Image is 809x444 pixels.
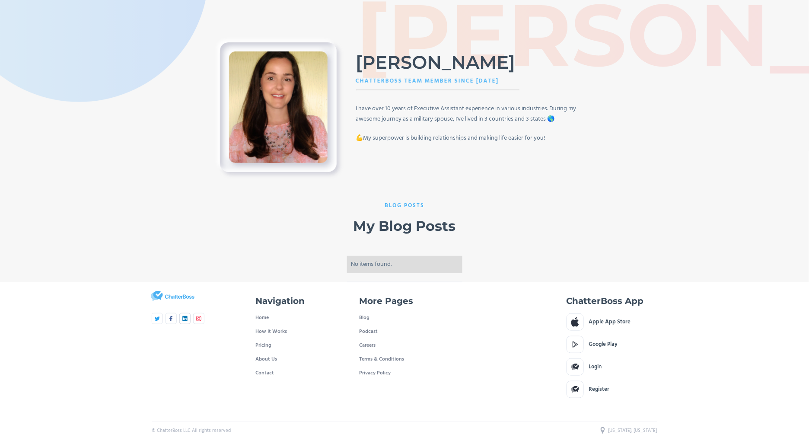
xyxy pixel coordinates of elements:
[567,336,657,353] a: Google Play
[356,104,589,125] div: I have over 10 years of Executive Assistant experience in various industries. During my awesome j...
[255,325,287,339] a: How It Works
[152,427,231,434] div: © ChatterBoss LLC All rights reserved
[356,51,516,73] h1: [PERSON_NAME]
[359,325,450,339] a: Podcast
[567,358,657,376] a: Login
[589,340,618,349] div: Google Play
[354,218,456,234] h2: My Blog Posts
[567,295,644,307] h4: ChatterBoss App
[255,352,277,366] a: About Us
[359,352,404,366] a: Terms & Conditions
[351,260,458,269] div: No items found.
[589,385,610,394] div: Register
[359,295,413,307] h4: More Pages
[255,295,305,307] h4: Navigation
[359,339,376,352] a: Careers
[255,339,271,352] a: Pricing
[356,133,546,144] div: 💪My superpower is building relationships and making life easier for you!
[589,363,602,371] div: Login
[385,201,424,210] strong: blog posts
[359,311,369,325] a: Blog
[567,381,657,398] a: Register
[567,313,657,331] a: Apple App Store
[589,318,631,326] div: Apple App Store
[359,366,391,380] a: Privacy Policy
[608,427,657,434] div: [US_STATE], [US_STATE]
[255,311,269,325] a: Home
[255,366,274,380] a: Contact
